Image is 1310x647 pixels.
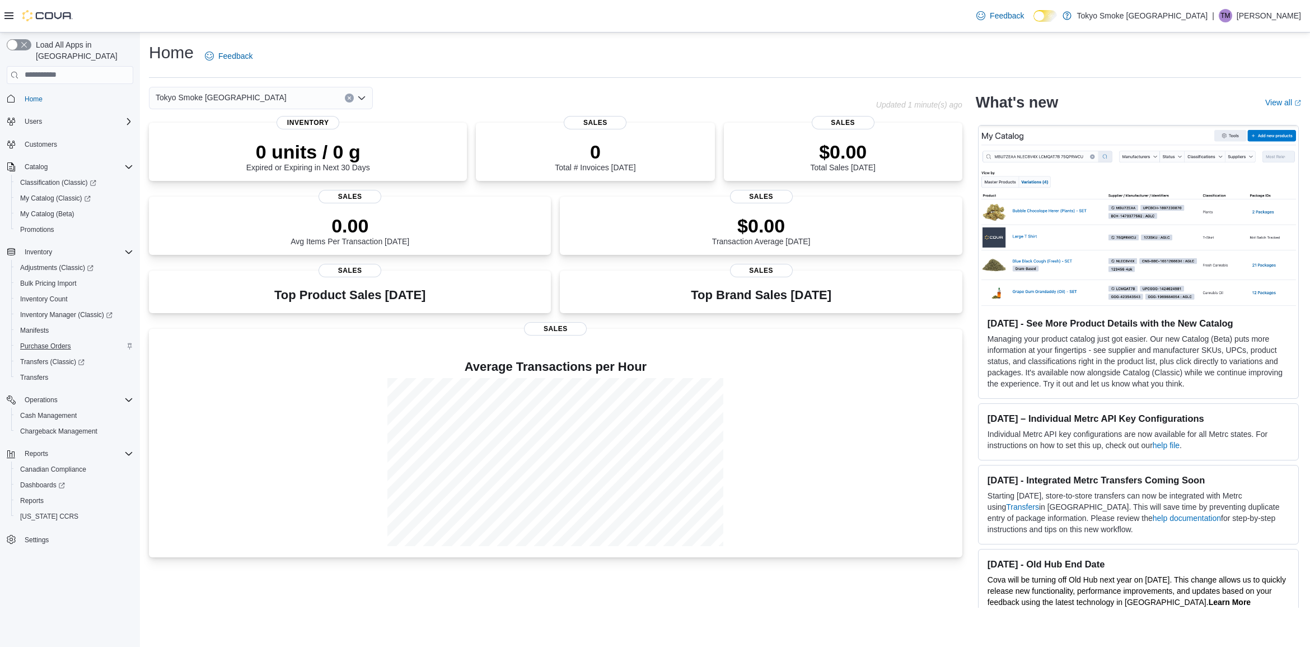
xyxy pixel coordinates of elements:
[291,215,409,237] p: 0.00
[16,277,81,290] a: Bulk Pricing Import
[976,94,1058,111] h2: What's new
[11,260,138,276] a: Adjustments (Classic)
[11,370,138,385] button: Transfers
[1220,9,1230,22] span: TM
[158,360,953,374] h4: Average Transactions per Hour
[20,481,65,490] span: Dashboards
[16,371,133,384] span: Transfers
[16,176,101,189] a: Classification (Classic)
[16,409,81,422] a: Cash Management
[345,94,354,103] button: Clear input
[20,115,133,128] span: Users
[16,463,133,476] span: Canadian Compliance
[11,291,138,307] button: Inventory Count
[149,41,194,64] h1: Home
[20,447,133,460] span: Reports
[1153,441,1180,450] a: help file
[16,324,133,337] span: Manifests
[291,215,409,246] div: Avg Items Per Transaction [DATE]
[11,509,138,524] button: [US_STATE] CCRS
[20,393,133,407] span: Operations
[11,190,138,206] a: My Catalog (Classic)
[2,159,138,175] button: Catalog
[20,245,133,259] span: Inventory
[988,318,1289,329] h3: [DATE] - See More Product Details with the New Catalog
[1265,98,1301,107] a: View allExternal link
[811,141,876,172] div: Total Sales [DATE]
[11,423,138,439] button: Chargeback Management
[16,261,98,274] a: Adjustments (Classic)
[20,411,77,420] span: Cash Management
[555,141,635,163] p: 0
[2,244,138,260] button: Inventory
[20,465,86,474] span: Canadian Compliance
[20,194,91,203] span: My Catalog (Classic)
[988,474,1289,486] h3: [DATE] - Integrated Metrc Transfers Coming Soon
[156,91,287,104] span: Tokyo Smoke [GEOGRAPHIC_DATA]
[22,10,73,21] img: Cova
[274,288,425,302] h3: Top Product Sales [DATE]
[20,115,46,128] button: Users
[16,478,69,492] a: Dashboards
[730,190,793,203] span: Sales
[20,160,52,174] button: Catalog
[31,39,133,62] span: Load All Apps in [GEOGRAPHIC_DATA]
[972,4,1028,27] a: Feedback
[20,512,78,521] span: [US_STATE] CCRS
[16,277,133,290] span: Bulk Pricing Import
[20,532,133,546] span: Settings
[988,490,1289,535] p: Starting [DATE], store-to-store transfers can now be integrated with Metrc using in [GEOGRAPHIC_D...
[1212,9,1214,22] p: |
[990,10,1024,21] span: Feedback
[16,478,133,492] span: Dashboards
[2,392,138,408] button: Operations
[16,355,133,369] span: Transfers (Classic)
[277,116,339,129] span: Inventory
[20,160,133,174] span: Catalog
[11,276,138,291] button: Bulk Pricing Import
[11,175,138,190] a: Classification (Classic)
[20,393,62,407] button: Operations
[319,190,381,203] span: Sales
[16,339,76,353] a: Purchase Orders
[20,496,44,505] span: Reports
[20,92,133,106] span: Home
[20,342,71,351] span: Purchase Orders
[1153,514,1221,523] a: help documentation
[20,92,47,106] a: Home
[16,207,133,221] span: My Catalog (Beta)
[16,192,95,205] a: My Catalog (Classic)
[20,279,77,288] span: Bulk Pricing Import
[691,288,831,302] h3: Top Brand Sales [DATE]
[25,117,42,126] span: Users
[20,210,74,218] span: My Catalog (Beta)
[11,462,138,477] button: Canadian Compliance
[20,373,48,382] span: Transfers
[1209,598,1251,607] a: Learn More
[16,207,79,221] a: My Catalog (Beta)
[218,50,252,62] span: Feedback
[11,408,138,423] button: Cash Management
[16,339,133,353] span: Purchase Orders
[20,178,96,187] span: Classification (Classic)
[246,141,370,172] div: Expired or Expiring in Next 30 Days
[812,116,874,129] span: Sales
[988,333,1289,389] p: Managing your product catalog just got easier. Our new Catalog (Beta) puts more information at yo...
[20,357,85,366] span: Transfers (Classic)
[16,355,89,369] a: Transfers (Classic)
[11,222,138,238] button: Promotions
[20,533,53,547] a: Settings
[16,261,133,274] span: Adjustments (Classic)
[1237,9,1301,22] p: [PERSON_NAME]
[555,141,635,172] div: Total # Invoices [DATE]
[16,510,133,523] span: Washington CCRS
[876,100,962,109] p: Updated 1 minute(s) ago
[319,264,381,277] span: Sales
[2,91,138,107] button: Home
[25,162,48,171] span: Catalog
[20,263,93,272] span: Adjustments (Classic)
[730,264,793,277] span: Sales
[1294,100,1301,106] svg: External link
[20,137,133,151] span: Customers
